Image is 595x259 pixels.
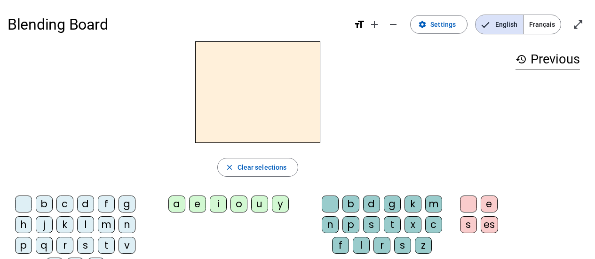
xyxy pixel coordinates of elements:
[98,196,115,212] div: f
[322,216,339,233] div: n
[98,237,115,254] div: t
[332,237,349,254] div: f
[415,237,432,254] div: z
[430,19,456,30] span: Settings
[119,196,135,212] div: g
[373,237,390,254] div: r
[36,237,53,254] div: q
[363,216,380,233] div: s
[394,237,411,254] div: s
[365,15,384,34] button: Increase font size
[569,15,587,34] button: Enter full screen
[384,196,401,212] div: g
[425,196,442,212] div: m
[353,237,370,254] div: l
[225,163,234,172] mat-icon: close
[418,20,427,29] mat-icon: settings
[516,54,527,65] mat-icon: history
[524,15,561,34] span: Français
[481,196,498,212] div: e
[238,162,287,173] span: Clear selections
[410,15,468,34] button: Settings
[36,196,53,212] div: b
[56,216,73,233] div: k
[481,216,498,233] div: es
[384,15,403,34] button: Decrease font size
[272,196,289,212] div: y
[168,196,185,212] div: a
[405,196,421,212] div: k
[460,216,477,233] div: s
[342,196,359,212] div: b
[77,216,94,233] div: l
[189,196,206,212] div: e
[251,196,268,212] div: u
[217,158,299,177] button: Clear selections
[572,19,584,30] mat-icon: open_in_full
[8,9,346,39] h1: Blending Board
[98,216,115,233] div: m
[476,15,523,34] span: English
[15,237,32,254] div: p
[36,216,53,233] div: j
[15,216,32,233] div: h
[354,19,365,30] mat-icon: format_size
[388,19,399,30] mat-icon: remove
[342,216,359,233] div: p
[56,237,73,254] div: r
[363,196,380,212] div: d
[119,216,135,233] div: n
[119,237,135,254] div: v
[230,196,247,212] div: o
[77,237,94,254] div: s
[77,196,94,212] div: d
[210,196,227,212] div: i
[384,216,401,233] div: t
[475,15,561,34] mat-button-toggle-group: Language selection
[405,216,421,233] div: x
[425,216,442,233] div: c
[369,19,380,30] mat-icon: add
[516,49,580,70] h3: Previous
[56,196,73,212] div: c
